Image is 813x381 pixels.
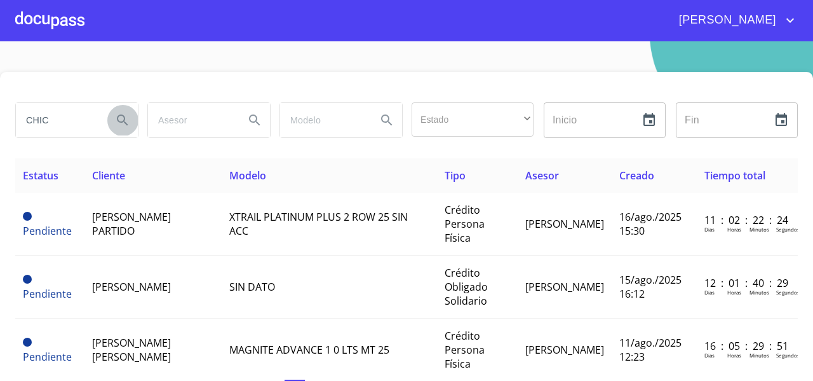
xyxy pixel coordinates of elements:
[23,287,72,301] span: Pendiente
[92,210,171,238] span: [PERSON_NAME] PARTIDO
[749,289,769,296] p: Minutos
[229,280,275,294] span: SIN DATO
[445,203,485,245] span: Crédito Persona Física
[727,289,741,296] p: Horas
[23,224,72,238] span: Pendiente
[92,169,125,183] span: Cliente
[280,103,366,137] input: search
[229,343,389,357] span: MAGNITE ADVANCE 1 0 LTS MT 25
[445,266,488,308] span: Crédito Obligado Solidario
[776,289,800,296] p: Segundos
[727,226,741,233] p: Horas
[704,339,790,353] p: 16 : 05 : 29 : 51
[776,226,800,233] p: Segundos
[704,289,715,296] p: Dias
[749,352,769,359] p: Minutos
[229,210,408,238] span: XTRAIL PLATINUM PLUS 2 ROW 25 SIN ACC
[412,102,534,137] div: ​
[619,336,682,364] span: 11/ago./2025 12:23
[525,169,559,183] span: Asesor
[92,336,171,364] span: [PERSON_NAME] [PERSON_NAME]
[669,10,783,31] span: [PERSON_NAME]
[749,226,769,233] p: Minutos
[23,275,32,284] span: Pendiente
[23,169,58,183] span: Estatus
[525,280,604,294] span: [PERSON_NAME]
[229,169,266,183] span: Modelo
[107,105,138,135] button: Search
[23,338,32,347] span: Pendiente
[23,350,72,364] span: Pendiente
[16,103,102,137] input: search
[727,352,741,359] p: Horas
[776,352,800,359] p: Segundos
[525,343,604,357] span: [PERSON_NAME]
[525,217,604,231] span: [PERSON_NAME]
[372,105,402,135] button: Search
[704,213,790,227] p: 11 : 02 : 22 : 24
[445,169,466,183] span: Tipo
[23,212,32,221] span: Pendiente
[704,226,715,233] p: Dias
[704,276,790,290] p: 12 : 01 : 40 : 29
[619,210,682,238] span: 16/ago./2025 15:30
[445,329,485,371] span: Crédito Persona Física
[669,10,798,31] button: account of current user
[619,273,682,301] span: 15/ago./2025 16:12
[92,280,171,294] span: [PERSON_NAME]
[619,169,654,183] span: Creado
[704,352,715,359] p: Dias
[148,103,234,137] input: search
[239,105,270,135] button: Search
[704,169,765,183] span: Tiempo total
